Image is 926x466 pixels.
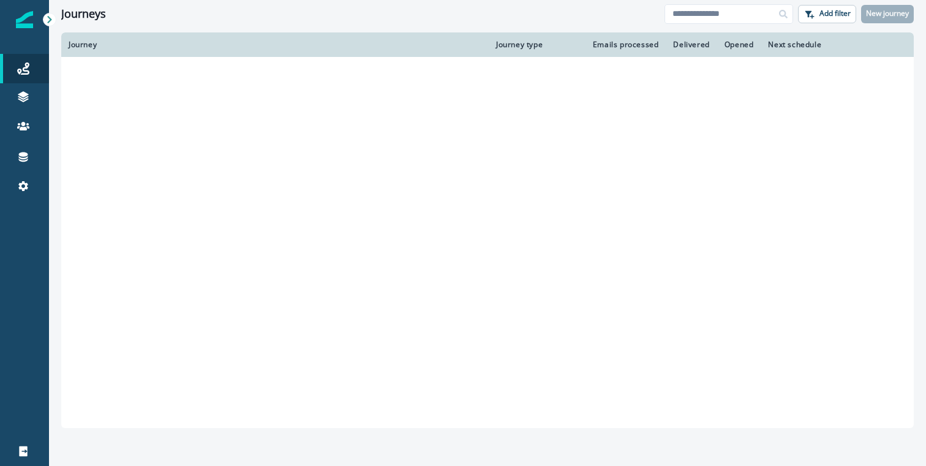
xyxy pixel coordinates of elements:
[819,9,851,18] p: Add filter
[61,7,106,21] h1: Journeys
[673,40,709,50] div: Delivered
[768,40,876,50] div: Next schedule
[588,40,659,50] div: Emails processed
[798,5,856,23] button: Add filter
[496,40,573,50] div: Journey type
[861,5,914,23] button: New journey
[16,11,33,28] img: Inflection
[69,40,481,50] div: Journey
[866,9,909,18] p: New journey
[725,40,754,50] div: Opened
